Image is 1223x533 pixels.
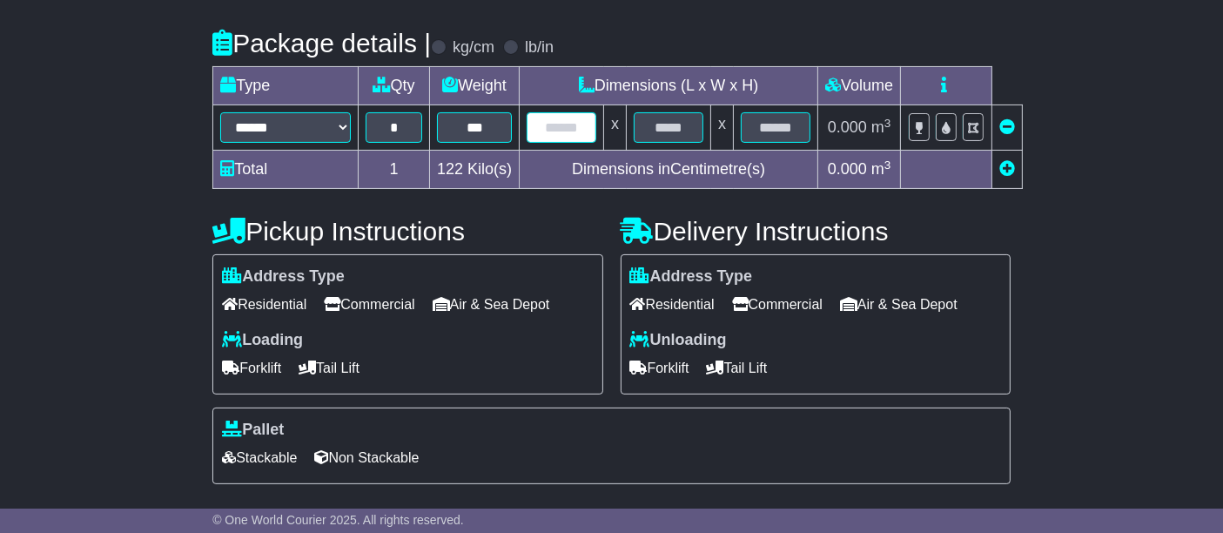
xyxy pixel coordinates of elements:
[299,354,360,381] span: Tail Lift
[818,67,901,105] td: Volume
[520,151,818,189] td: Dimensions in Centimetre(s)
[840,291,958,318] span: Air & Sea Depot
[828,118,867,136] span: 0.000
[222,444,297,471] span: Stackable
[999,118,1015,136] a: Remove this item
[430,151,520,189] td: Kilo(s)
[707,354,768,381] span: Tail Lift
[884,159,891,172] sup: 3
[213,67,359,105] td: Type
[359,67,430,105] td: Qty
[732,291,823,318] span: Commercial
[630,291,715,318] span: Residential
[871,118,891,136] span: m
[222,267,345,287] label: Address Type
[324,291,414,318] span: Commercial
[828,160,867,178] span: 0.000
[222,421,284,440] label: Pallet
[604,105,627,151] td: x
[711,105,734,151] td: x
[222,291,306,318] span: Residential
[520,67,818,105] td: Dimensions (L x W x H)
[999,160,1015,178] a: Add new item
[437,160,463,178] span: 122
[212,217,602,246] h4: Pickup Instructions
[525,38,554,57] label: lb/in
[630,331,727,350] label: Unloading
[630,267,753,287] label: Address Type
[621,217,1011,246] h4: Delivery Instructions
[884,117,891,130] sup: 3
[213,151,359,189] td: Total
[430,67,520,105] td: Weight
[359,151,430,189] td: 1
[212,29,431,57] h4: Package details |
[871,160,891,178] span: m
[222,354,281,381] span: Forklift
[314,444,419,471] span: Non Stackable
[453,38,494,57] label: kg/cm
[630,354,689,381] span: Forklift
[433,291,550,318] span: Air & Sea Depot
[212,513,464,527] span: © One World Courier 2025. All rights reserved.
[222,331,303,350] label: Loading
